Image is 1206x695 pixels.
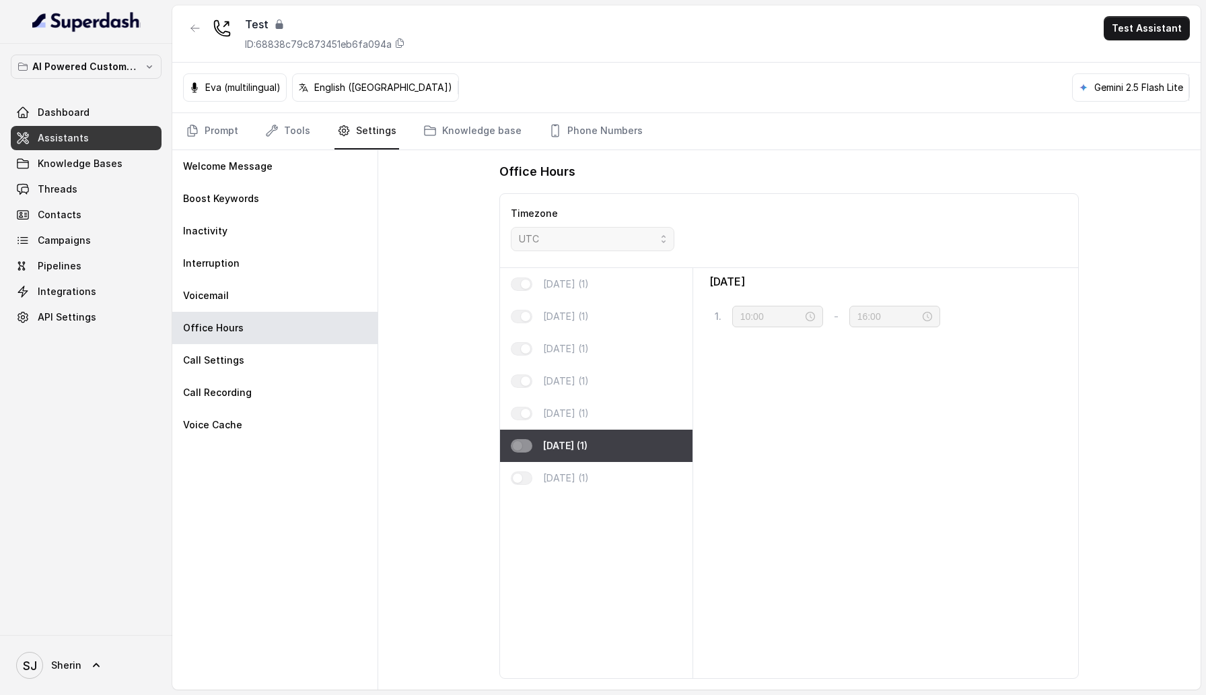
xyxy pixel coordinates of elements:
[245,16,405,32] div: Test
[421,113,524,150] a: Knowledge base
[543,407,589,420] p: [DATE] (1)
[546,113,645,150] a: Phone Numbers
[857,309,920,324] input: Select time
[38,157,122,170] span: Knowledge Bases
[11,228,162,253] a: Campaigns
[32,11,141,32] img: light.svg
[38,131,89,145] span: Assistants
[1078,82,1089,93] svg: google logo
[834,308,839,325] p: -
[11,126,162,150] a: Assistants
[543,310,589,323] p: [DATE] (1)
[183,192,259,205] p: Boost Keywords
[205,81,281,94] p: Eva (multilingual)
[1094,81,1183,94] p: Gemini 2.5 Flash Lite
[543,342,589,356] p: [DATE] (1)
[183,257,240,270] p: Interruption
[183,113,241,150] a: Prompt
[183,386,252,399] p: Call Recording
[11,100,162,125] a: Dashboard
[543,277,589,291] p: [DATE] (1)
[11,647,162,684] a: Sherin
[38,285,96,298] span: Integrations
[38,208,81,222] span: Contacts
[11,203,162,227] a: Contacts
[11,55,162,79] button: AI Powered Customer Ops
[1104,16,1190,40] button: Test Assistant
[262,113,313,150] a: Tools
[51,659,81,672] span: Sherin
[715,310,721,323] p: 1 .
[334,113,399,150] a: Settings
[499,161,575,183] h1: Office Hours
[11,254,162,278] a: Pipelines
[543,471,589,485] p: [DATE] (1)
[183,289,229,302] p: Voicemail
[740,309,803,324] input: Select time
[11,279,162,304] a: Integrations
[183,113,1190,150] nav: Tabs
[511,227,674,251] button: UTC
[709,273,745,290] p: [DATE]
[183,160,273,173] p: Welcome Message
[314,81,452,94] p: English ([GEOGRAPHIC_DATA])
[183,418,242,432] p: Voice Cache
[511,207,558,219] label: Timezone
[519,231,655,247] div: UTC
[183,354,244,367] p: Call Settings
[23,659,37,673] text: SJ
[245,38,392,51] p: ID: 68838c79c873451eb6fa094a
[38,259,81,273] span: Pipelines
[11,152,162,176] a: Knowledge Bases
[38,183,77,196] span: Threads
[543,374,589,388] p: [DATE] (1)
[38,234,91,247] span: Campaigns
[38,310,96,324] span: API Settings
[543,439,588,453] p: [DATE] (1)
[183,321,244,335] p: Office Hours
[38,106,90,119] span: Dashboard
[32,59,140,75] p: AI Powered Customer Ops
[183,224,227,238] p: Inactivity
[11,177,162,201] a: Threads
[11,305,162,329] a: API Settings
